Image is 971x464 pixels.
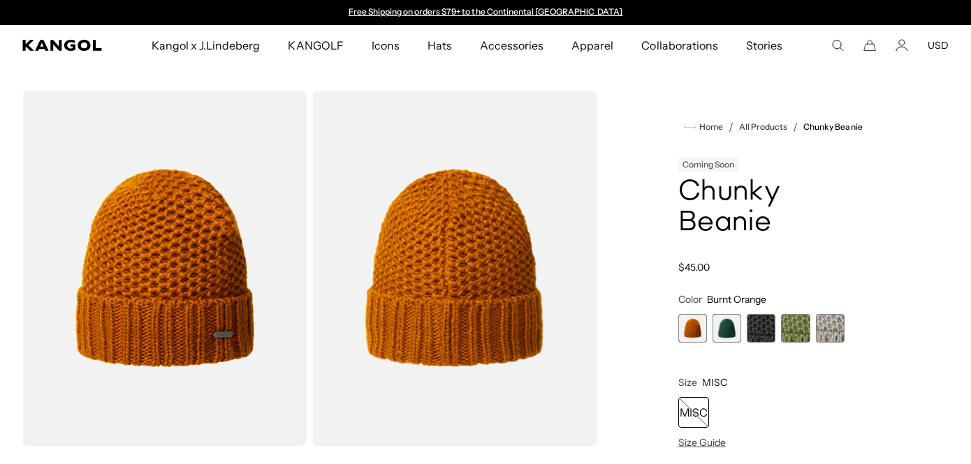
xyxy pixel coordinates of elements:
a: Home [684,121,723,133]
span: MISC [702,376,727,389]
span: Color [678,293,702,306]
label: Warm Grey [816,314,845,343]
h1: Chunky Beanie [678,177,879,239]
label: Deep Emerald [713,314,741,343]
button: USD [928,39,949,52]
a: Apparel [557,25,627,66]
div: 1 of 2 [342,7,629,18]
product-gallery: Gallery Viewer [22,91,597,446]
div: 4 of 5 [781,314,810,343]
a: Kangol x J.Lindeberg [138,25,275,66]
span: Size Guide [678,436,726,449]
li: / [787,119,798,135]
div: MISC [678,397,709,428]
slideshow-component: Announcement bar [342,7,629,18]
a: Free Shipping on orders $79+ to the Continental [GEOGRAPHIC_DATA] [349,6,623,17]
label: Black [747,314,775,343]
button: Cart [863,39,876,52]
a: KANGOLF [274,25,357,66]
nav: breadcrumbs [678,119,879,135]
div: 1 of 5 [678,314,707,343]
span: KANGOLF [288,25,343,66]
a: All Products [739,122,787,132]
a: Hats [414,25,466,66]
span: $45.00 [678,261,710,274]
span: Accessories [480,25,543,66]
span: Collaborations [641,25,717,66]
span: Home [696,122,723,132]
a: Collaborations [627,25,731,66]
span: Kangol x J.Lindeberg [152,25,261,66]
div: 3 of 5 [747,314,775,343]
label: Burnt Orange [678,314,707,343]
span: Hats [428,25,452,66]
li: / [723,119,733,135]
div: Coming Soon [678,158,738,172]
span: Burnt Orange [707,293,766,306]
div: Announcement [342,7,629,18]
a: Account [896,39,908,52]
a: Accessories [466,25,557,66]
img: color-burnt-orange [312,91,597,446]
a: Chunky Beanie [803,122,862,132]
a: Icons [358,25,414,66]
label: Sea Kelp [781,314,810,343]
span: Icons [372,25,400,66]
a: Kangol [22,40,103,51]
div: 5 of 5 [816,314,845,343]
span: Size [678,376,697,389]
summary: Search here [831,39,844,52]
a: Stories [732,25,796,66]
span: Apparel [571,25,613,66]
img: color-burnt-orange [22,91,307,446]
div: 2 of 5 [713,314,741,343]
span: Stories [746,25,782,66]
